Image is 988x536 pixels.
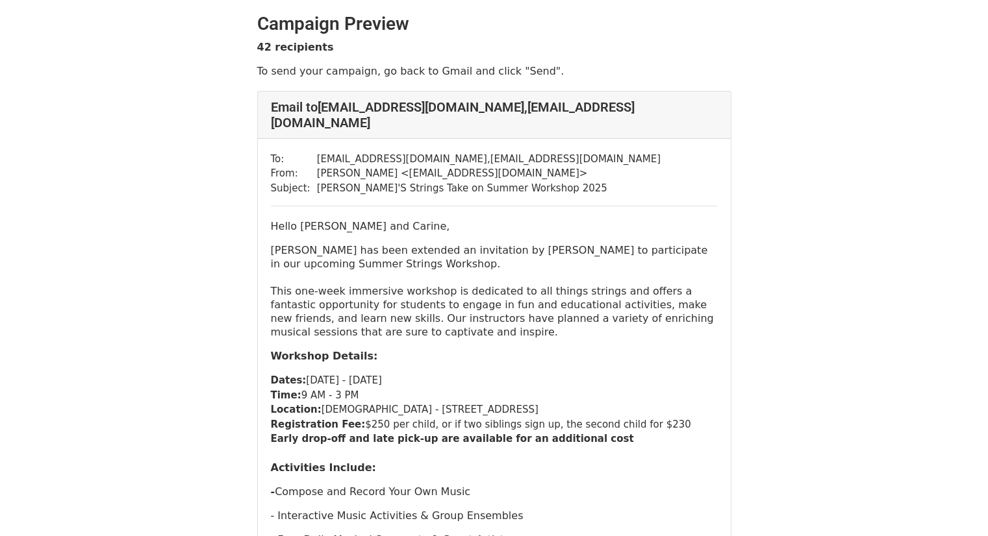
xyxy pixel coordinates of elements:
[257,41,334,53] strong: 42 recipients
[271,219,718,233] p: Hello [PERSON_NAME] and Carine,
[271,417,718,432] li: $250 per child, or if two siblings sign up, the second child for $230
[271,243,718,339] p: [PERSON_NAME] has been extended an invitation by [PERSON_NAME] to participate in our upcoming Sum...
[271,373,718,388] li: [DATE] - [DATE]
[271,389,301,401] strong: Time:
[271,433,634,445] strong: Early drop-off and late pick-up are available for an additional cost
[271,485,718,498] p: Compose and Record Your Own Music
[271,509,718,522] p: - Interactive Music Activities & Group Ensembles
[271,99,718,130] h4: Email to [EMAIL_ADDRESS][DOMAIN_NAME] , [EMAIL_ADDRESS][DOMAIN_NAME]
[271,374,307,386] strong: Dates:
[257,64,731,78] p: To send your campaign, go back to Gmail and click "Send".
[271,350,378,362] strong: Workshop Details:
[271,402,718,417] li: [DEMOGRAPHIC_DATA] - [STREET_ADDRESS]
[271,166,317,181] td: From:
[271,181,317,196] td: Subject:
[317,181,661,196] td: [PERSON_NAME]'S Strings Take on Summer Workshop 2025
[271,404,322,415] strong: Location:
[317,166,661,181] td: [PERSON_NAME] < [EMAIL_ADDRESS][DOMAIN_NAME] >
[257,13,731,35] h2: Campaign Preview
[271,419,366,430] strong: Registration Fee:
[317,152,661,167] td: [EMAIL_ADDRESS][DOMAIN_NAME] , [EMAIL_ADDRESS][DOMAIN_NAME]
[271,461,376,474] strong: Activities Include:
[271,485,275,498] b: -
[271,388,718,403] li: 9 AM - 3 PM
[271,152,317,167] td: To:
